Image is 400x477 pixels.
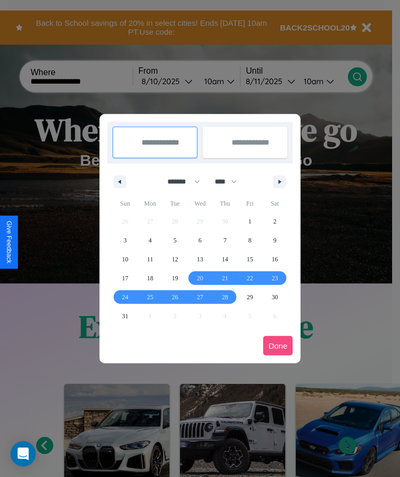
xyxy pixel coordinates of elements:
[237,212,262,231] button: 1
[197,269,203,288] span: 20
[213,250,237,269] button: 14
[172,250,178,269] span: 12
[147,288,153,307] span: 25
[247,250,253,269] span: 15
[174,231,177,250] span: 5
[5,221,13,263] div: Give Feedback
[237,288,262,307] button: 29
[222,288,228,307] span: 28
[113,195,137,212] span: Sun
[198,231,202,250] span: 6
[122,269,128,288] span: 17
[213,195,237,212] span: Thu
[263,269,287,288] button: 23
[163,195,187,212] span: Tue
[237,269,262,288] button: 22
[147,269,153,288] span: 18
[163,269,187,288] button: 19
[223,231,226,250] span: 7
[147,250,153,269] span: 11
[237,250,262,269] button: 15
[137,250,162,269] button: 11
[187,250,212,269] button: 13
[187,195,212,212] span: Wed
[137,195,162,212] span: Mon
[248,212,252,231] span: 1
[187,269,212,288] button: 20
[263,336,293,356] button: Done
[263,250,287,269] button: 16
[11,441,36,466] div: Open Intercom Messenger
[247,269,253,288] span: 22
[113,307,137,326] button: 31
[273,231,276,250] span: 9
[122,307,128,326] span: 31
[263,231,287,250] button: 9
[247,288,253,307] span: 29
[137,288,162,307] button: 25
[263,195,287,212] span: Sat
[172,269,178,288] span: 19
[187,231,212,250] button: 6
[148,231,152,250] span: 4
[263,288,287,307] button: 30
[213,269,237,288] button: 21
[197,250,203,269] span: 13
[237,195,262,212] span: Fri
[272,250,278,269] span: 16
[163,231,187,250] button: 5
[213,231,237,250] button: 7
[137,269,162,288] button: 18
[137,231,162,250] button: 4
[172,288,178,307] span: 26
[113,288,137,307] button: 24
[248,231,252,250] span: 8
[113,231,137,250] button: 3
[122,250,128,269] span: 10
[222,269,228,288] span: 21
[113,250,137,269] button: 10
[122,288,128,307] span: 24
[197,288,203,307] span: 27
[272,288,278,307] span: 30
[213,288,237,307] button: 28
[237,231,262,250] button: 8
[272,269,278,288] span: 23
[113,269,137,288] button: 17
[124,231,127,250] span: 3
[263,212,287,231] button: 2
[163,250,187,269] button: 12
[187,288,212,307] button: 27
[222,250,228,269] span: 14
[163,288,187,307] button: 26
[273,212,276,231] span: 2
